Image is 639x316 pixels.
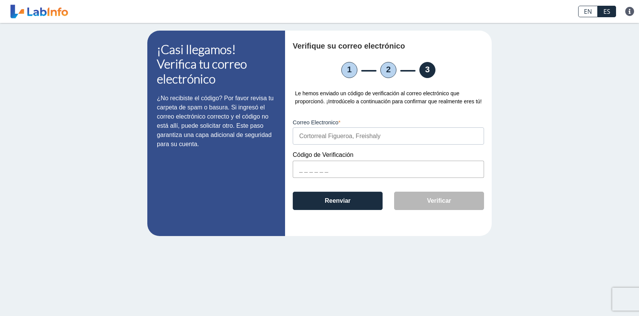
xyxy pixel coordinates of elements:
[598,6,616,17] a: ES
[293,161,484,178] input: _ _ _ _ _ _
[293,192,383,210] button: Reenviar
[394,192,484,210] button: Verificar
[578,6,598,17] a: EN
[419,62,435,78] li: 3
[293,151,484,158] label: Código de Verificación
[341,62,357,78] li: 1
[293,90,484,106] div: Le hemos enviado un código de verificación al correo electrónico que proporcionó. ¡Introdúcelo a ...
[293,41,441,50] h4: Verifique su correo electrónico
[157,42,275,86] h1: ¡Casi llegamos! Verifica tu correo electrónico
[380,62,396,78] li: 2
[157,94,275,149] p: ¿No recibiste el código? Por favor revisa tu carpeta de spam o basura. Si ingresó el correo elect...
[293,127,484,145] input: Cortorreal Figueroa, Freishaly
[293,119,484,125] label: Correo Electronico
